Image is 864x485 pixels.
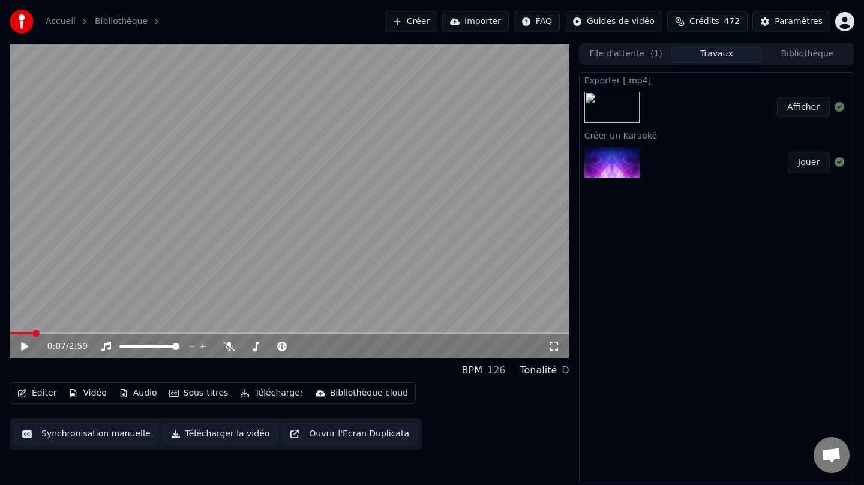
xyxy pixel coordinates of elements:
[164,385,233,402] button: Sous-titres
[667,11,748,32] button: Crédits472
[64,385,111,402] button: Vidéo
[650,48,662,60] span: ( 1 )
[671,46,762,63] button: Travaux
[487,363,506,378] div: 126
[46,16,76,28] a: Accueil
[752,11,830,32] button: Paramètres
[788,152,830,173] button: Jouer
[724,16,740,28] span: 472
[46,16,167,28] nav: breadcrumb
[442,11,509,32] button: Importer
[47,340,76,352] div: /
[565,11,662,32] button: Guides de vidéo
[562,363,569,378] div: D
[580,73,854,87] div: Exporter [.mp4]
[580,128,854,142] div: Créer un Karaoké
[462,363,482,378] div: BPM
[762,46,853,63] button: Bibliothèque
[689,16,719,28] span: Crédits
[163,423,278,445] button: Télécharger la vidéo
[14,423,158,445] button: Synchronisation manuelle
[814,437,850,473] a: Ouvrir le chat
[114,385,162,402] button: Audio
[69,340,88,352] span: 2:59
[777,97,830,118] button: Afficher
[282,423,417,445] button: Ouvrir l'Ecran Duplicata
[520,363,557,378] div: Tonalité
[330,387,408,399] div: Bibliothèque cloud
[514,11,560,32] button: FAQ
[385,11,437,32] button: Créer
[13,385,61,402] button: Éditer
[47,340,66,352] span: 0:07
[775,16,823,28] div: Paramètres
[581,46,671,63] button: File d'attente
[10,10,34,34] img: youka
[95,16,148,28] a: Bibliothèque
[235,385,308,402] button: Télécharger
